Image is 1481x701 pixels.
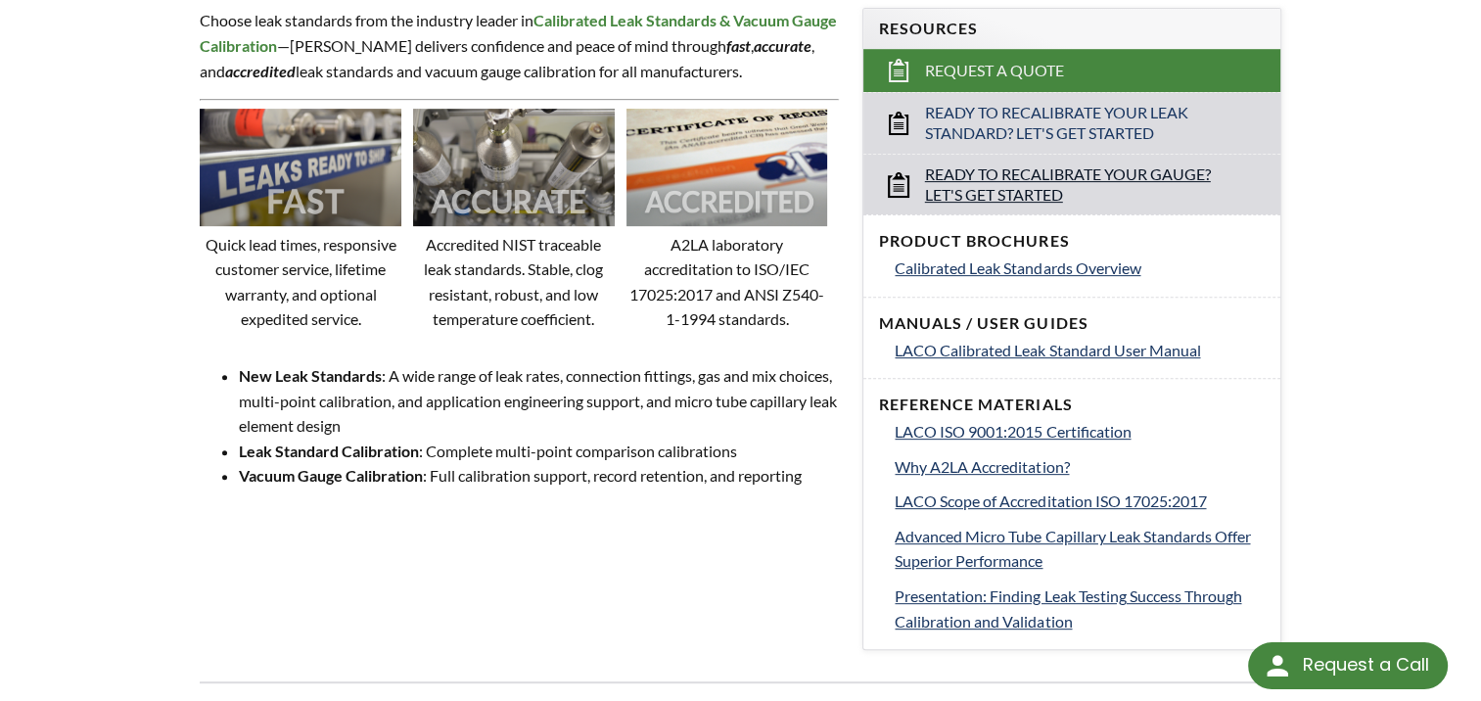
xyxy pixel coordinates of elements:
a: LACO ISO 9001:2015 Certification [895,419,1264,444]
a: Calibrated Leak Standards Overview [895,256,1264,281]
img: Image showing the word ACCURATE overlaid on it [413,109,615,226]
a: Advanced Micro Tube Capillary Leak Standards Offer Superior Performance [895,524,1264,574]
h4: Reference Materials [879,395,1264,415]
span: Request a Quote [925,61,1064,81]
img: Image showing the word FAST overlaid on it [200,109,401,226]
em: fast [726,36,751,55]
li: : Complete multi-point comparison calibrations [239,439,839,464]
h4: Resources [879,19,1264,39]
h4: Product Brochures [879,231,1264,252]
span: LACO ISO 9001:2015 Certification [895,422,1131,441]
p: Choose leak standards from the industry leader in —[PERSON_NAME] delivers confidence and peace of... [200,8,839,83]
img: Image showing the word ACCREDITED overlaid on it [626,109,828,226]
span: Ready to Recalibrate Your Leak Standard? Let's Get Started [925,103,1221,144]
span: LACO Scope of Accreditation ISO 17025:2017 [895,491,1206,510]
span: Presentation: Finding Leak Testing Success Through Calibration and Validation [895,586,1241,631]
p: Quick lead times, responsive customer service, lifetime warranty, and optional expedited service. [200,232,401,332]
a: Why A2LA Accreditation? [895,454,1264,480]
strong: New Leak Standards [239,366,382,385]
a: Presentation: Finding Leak Testing Success Through Calibration and Validation [895,584,1264,633]
span: Calibrated Leak Standards Overview [895,258,1140,277]
li: : A wide range of leak rates, connection fittings, gas and mix choices, multi-point calibration, ... [239,363,839,439]
strong: accurate [754,36,811,55]
div: Request a Call [1302,642,1428,687]
a: Ready to Recalibrate Your Gauge? Let's Get Started [863,154,1279,215]
h4: Manuals / User Guides [879,313,1264,334]
li: : Full calibration support, record retention, and reporting [239,463,839,489]
a: Ready to Recalibrate Your Leak Standard? Let's Get Started [863,92,1279,154]
a: Request a Quote [863,49,1279,92]
strong: Vacuum Gauge Calibration [239,466,423,485]
div: Request a Call [1248,642,1448,689]
span: Advanced Micro Tube Capillary Leak Standards Offer Superior Performance [895,527,1250,571]
p: A2LA laboratory accreditation to ISO/IEC 17025:2017 and ANSI Z540-1-1994 standards. [626,232,828,332]
strong: Leak Standard Calibration [239,442,419,460]
a: LACO Scope of Accreditation ISO 17025:2017 [895,489,1264,514]
a: LACO Calibrated Leak Standard User Manual [895,338,1264,363]
span: LACO Calibrated Leak Standard User Manual [895,341,1200,359]
em: accredited [225,62,296,80]
img: round button [1262,650,1293,681]
span: Ready to Recalibrate Your Gauge? Let's Get Started [925,164,1221,206]
p: Accredited NIST traceable leak standards. Stable, clog resistant, robust, and low temperature coe... [413,232,615,332]
span: Why A2LA Accreditation? [895,457,1069,476]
